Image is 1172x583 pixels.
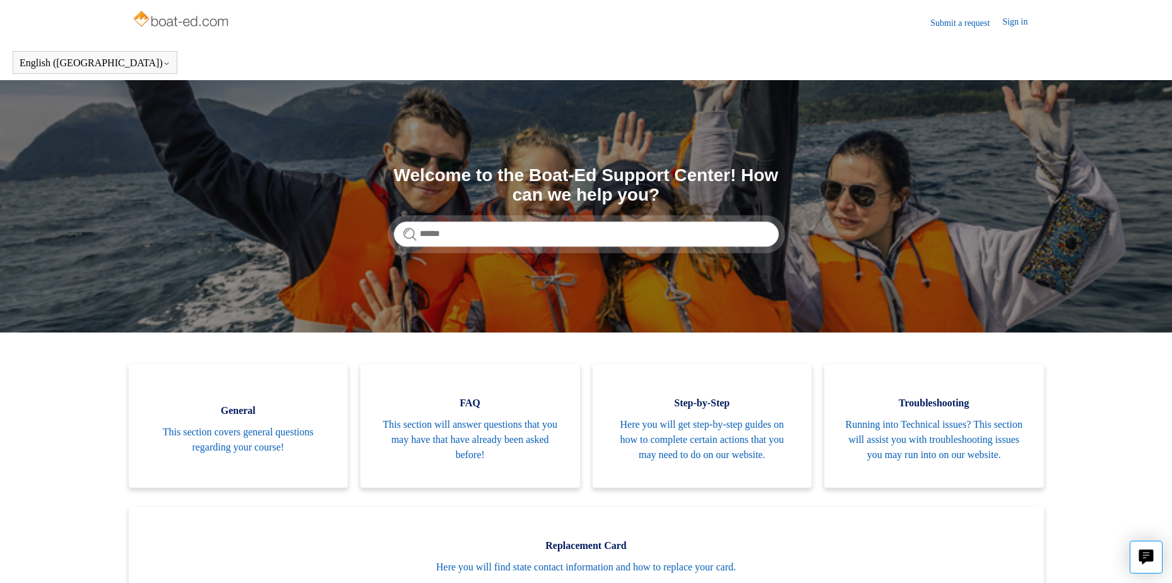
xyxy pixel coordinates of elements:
[360,364,580,488] a: FAQ This section will answer questions that you may have that have already been asked before!
[148,403,329,418] span: General
[379,417,561,462] span: This section will answer questions that you may have that have already been asked before!
[843,417,1025,462] span: Running into Technical issues? This section will assist you with troubleshooting issues you may r...
[394,221,779,247] input: Search
[612,417,793,462] span: Here you will get step-by-step guides on how to complete certain actions that you may need to do ...
[1002,15,1040,30] a: Sign in
[612,396,793,411] span: Step-by-Step
[930,16,1002,30] a: Submit a request
[394,166,779,205] h1: Welcome to the Boat-Ed Support Center! How can we help you?
[1130,541,1163,574] button: Live chat
[129,364,348,488] a: General This section covers general questions regarding your course!
[20,57,170,69] button: English ([GEOGRAPHIC_DATA])
[148,425,329,455] span: This section covers general questions regarding your course!
[148,538,1025,553] span: Replacement Card
[843,396,1025,411] span: Troubleshooting
[379,396,561,411] span: FAQ
[148,560,1025,575] span: Here you will find state contact information and how to replace your card.
[593,364,812,488] a: Step-by-Step Here you will get step-by-step guides on how to complete certain actions that you ma...
[824,364,1044,488] a: Troubleshooting Running into Technical issues? This section will assist you with troubleshooting ...
[132,8,232,33] img: Boat-Ed Help Center home page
